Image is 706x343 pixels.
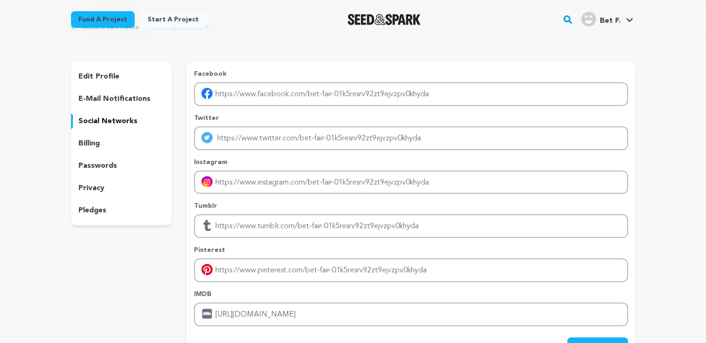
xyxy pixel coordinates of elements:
[201,308,213,319] img: imdb.svg
[71,69,172,84] button: edit profile
[194,69,628,79] p: Facebook
[78,183,104,194] p: privacy
[71,136,172,151] button: billing
[194,171,628,194] input: Enter instagram handle link
[201,88,213,99] img: facebook-mobile.svg
[348,14,421,25] a: Seed&Spark Homepage
[201,132,213,143] img: twitter-mobile.svg
[140,11,206,28] a: Start a project
[194,214,628,238] input: Enter tubmlr profile link
[579,10,635,29] span: Bet F.'s Profile
[600,17,620,25] span: Bet F.
[579,10,635,26] a: Bet F.'s Profile
[201,264,213,275] img: pinterest-mobile.svg
[78,116,137,127] p: social networks
[194,290,628,299] p: IMDB
[78,93,150,105] p: e-mail notifications
[194,158,628,167] p: Instagram
[78,205,106,216] p: pledges
[581,12,596,26] img: user.png
[194,303,628,326] input: Enter IMDB profile link
[78,160,117,171] p: passwords
[71,181,172,196] button: privacy
[71,11,135,28] a: Fund a project
[194,201,628,211] p: Tumblr
[348,14,421,25] img: Seed&Spark Logo Dark Mode
[194,113,628,123] p: Twitter
[71,114,172,129] button: social networks
[581,12,620,26] div: Bet F.'s Profile
[71,92,172,106] button: e-mail notifications
[194,126,628,150] input: Enter twitter profile link
[194,245,628,255] p: Pinterest
[201,176,213,187] img: instagram-mobile.svg
[194,82,628,106] input: Enter facebook profile link
[78,71,119,82] p: edit profile
[71,203,172,218] button: pledges
[71,158,172,173] button: passwords
[194,258,628,282] input: Enter pinterest profile link
[78,138,100,149] p: billing
[201,220,213,231] img: tumblr.svg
